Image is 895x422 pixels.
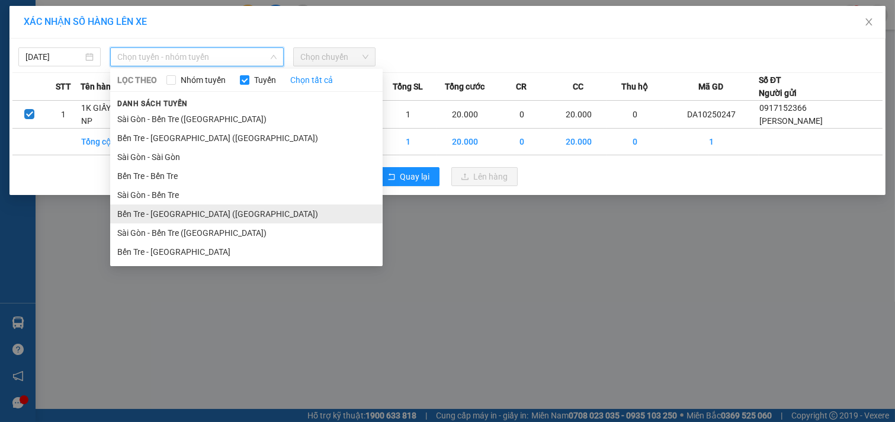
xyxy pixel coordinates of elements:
td: Tổng cộng [81,129,137,155]
span: Mã GD [698,80,723,93]
td: 20.000 [550,101,607,129]
span: Tổng SL [393,80,423,93]
span: STT [56,80,71,93]
td: 0 [493,101,550,129]
td: 20.000 [437,129,493,155]
span: Tổng cước [445,80,485,93]
span: close [864,17,874,27]
td: DA10250247 [663,101,759,129]
li: Bến Tre - [GEOGRAPHIC_DATA] ([GEOGRAPHIC_DATA]) [110,204,383,223]
span: LỌC THEO [117,73,157,87]
span: CR [516,80,527,93]
td: 1 [380,101,437,129]
div: [GEOGRAPHIC_DATA] [113,10,239,37]
div: Số ĐT Người gửi [759,73,797,100]
span: 0917152366 [759,103,807,113]
div: ANH TIẾN ( A NGHIỆP ) [113,37,239,65]
td: 1 [46,101,80,129]
td: 0 [607,101,663,129]
span: down [270,53,277,60]
td: 0 [493,129,550,155]
span: Tuyến [249,73,281,87]
li: Sài Gòn - Bến Tre [110,186,383,204]
td: 0 [607,129,663,155]
li: Bến Tre - Bến Tre [110,167,383,186]
button: uploadLên hàng [451,167,518,186]
li: Sài Gòn - Bến Tre ([GEOGRAPHIC_DATA]) [110,110,383,129]
li: Sài Gòn - Bến Tre ([GEOGRAPHIC_DATA]) [110,223,383,242]
span: CC [573,80,583,93]
li: Sài Gòn - Sài Gòn [110,148,383,167]
td: 1 [380,129,437,155]
span: Chọn tuyến - nhóm tuyến [117,48,277,66]
button: Close [852,6,886,39]
span: XÁC NHẬN SỐ HÀNG LÊN XE [24,16,147,27]
li: Bến Tre - [GEOGRAPHIC_DATA] [110,242,383,261]
span: Danh sách tuyến [110,98,195,109]
td: 1 [663,129,759,155]
span: Nhận: [113,10,142,23]
span: [PERSON_NAME] [759,116,823,126]
li: Bến Tre - [GEOGRAPHIC_DATA] ([GEOGRAPHIC_DATA]) [110,129,383,148]
span: Tên hàng [81,80,116,93]
td: 1K GIẤY 4KG NP [81,101,137,129]
td: 20.000 [437,101,493,129]
span: rollback [387,172,396,182]
span: Quay lại [400,170,430,183]
div: Trạm Đông Á [10,10,105,24]
button: rollbackQuay lại [378,167,440,186]
a: Chọn tất cả [290,73,333,87]
td: 20.000 [550,129,607,155]
span: Gửi: [10,11,28,24]
span: Nhóm tuyến [176,73,230,87]
div: [PERSON_NAME] [10,24,105,39]
input: 15/10/2025 [25,50,83,63]
span: Thu hộ [621,80,648,93]
span: Chọn chuyến [300,48,368,66]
